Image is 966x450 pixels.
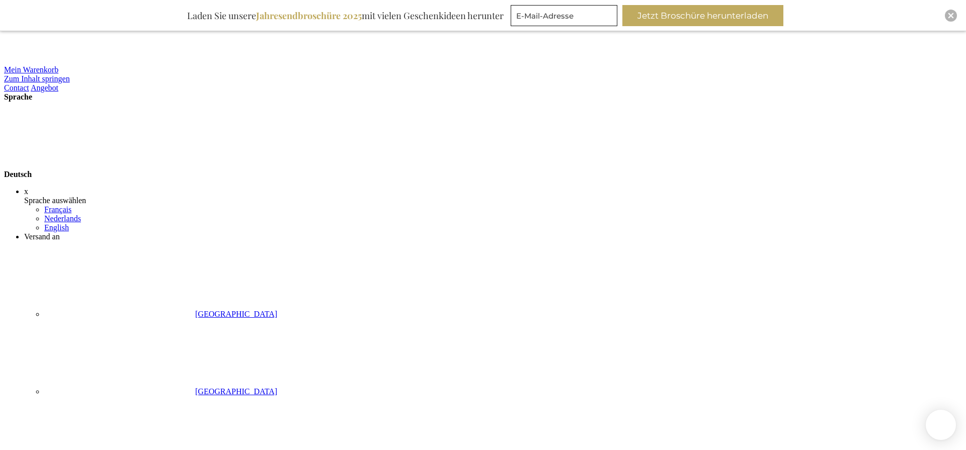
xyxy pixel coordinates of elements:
[44,223,69,232] a: English
[4,74,70,83] a: Zum Inhalt springen
[4,65,58,74] a: Mein Warenkorb
[44,205,71,214] a: Français
[4,93,32,101] span: Sprache
[24,187,962,196] div: x
[511,5,620,29] form: marketing offers and promotions
[44,214,81,223] a: Nederlands
[622,5,783,26] button: Jetzt Broschüre herunterladen
[4,102,962,179] div: Deutsch
[24,196,962,205] div: Sprache auswählen
[4,83,29,92] a: Contact
[948,13,954,19] img: Close
[511,5,617,26] input: E-Mail-Adresse
[945,10,957,22] div: Close
[31,83,58,92] a: Angebot
[44,387,277,396] a: [GEOGRAPHIC_DATA]
[44,310,277,318] a: [GEOGRAPHIC_DATA]
[24,232,962,241] div: Versand an
[926,410,956,440] iframe: belco-activator-frame
[4,170,32,178] span: Deutsch
[183,5,508,26] div: Laden Sie unsere mit vielen Geschenkideen herunter
[256,10,362,22] b: Jahresendbroschüre 2025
